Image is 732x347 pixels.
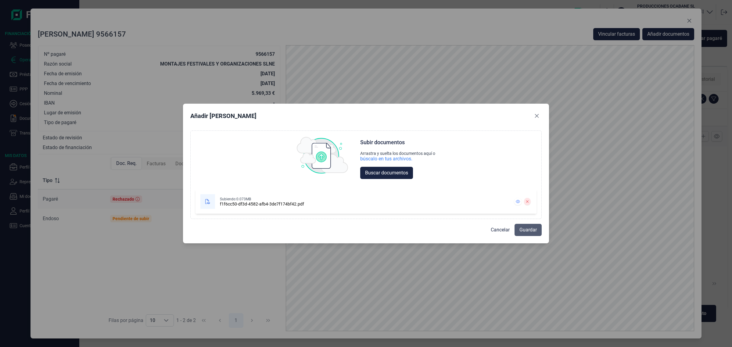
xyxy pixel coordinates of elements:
[532,111,542,121] button: Close
[360,156,435,162] div: búscalo en tus archivos.
[360,151,435,156] div: Arrastra y suelta los documentos aquí o
[515,224,542,236] button: Guardar
[220,197,304,202] div: Subiendo: 0.073MB
[365,169,408,177] span: Buscar documentos
[190,112,257,120] div: Añadir [PERSON_NAME]
[491,226,510,234] span: Cancelar
[360,156,412,162] div: búscalo en tus archivos.
[220,202,304,206] div: f1f6cc50-df3d-4582-afb4-3de7f174bf42.pdf
[519,226,537,234] span: Guardar
[297,137,348,173] img: upload img
[486,224,515,236] button: Cancelar
[360,167,413,179] button: Buscar documentos
[360,139,405,146] div: Subir documentos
